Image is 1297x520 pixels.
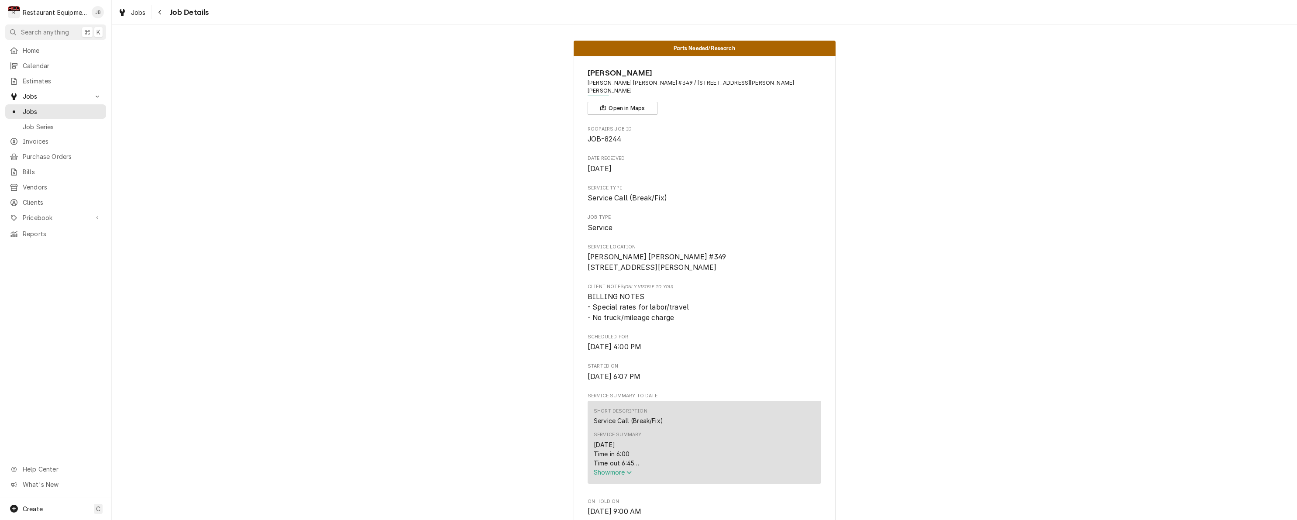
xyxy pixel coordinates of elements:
[594,468,815,477] button: Showmore
[5,165,106,179] a: Bills
[588,244,821,273] div: Service Location
[588,165,612,173] span: [DATE]
[588,67,821,115] div: Client Information
[114,5,149,20] a: Jobs
[588,292,821,323] span: [object Object]
[588,343,641,351] span: [DATE] 4:00 PM
[5,180,106,194] a: Vendors
[588,155,821,162] span: Date Received
[588,393,821,488] div: Service Summary To Date
[92,6,104,18] div: Jaired Brunty's Avatar
[588,363,821,382] div: Started On
[588,79,821,95] span: Address
[5,120,106,134] a: Job Series
[588,224,612,232] span: Service
[588,164,821,174] span: Date Received
[588,253,726,272] span: [PERSON_NAME] [PERSON_NAME] #349 [STREET_ADDRESS][PERSON_NAME]
[588,393,821,399] span: Service Summary To Date
[588,283,821,290] span: Client Notes
[5,104,106,119] a: Jobs
[21,28,69,37] span: Search anything
[5,59,106,73] a: Calendar
[674,45,735,51] span: Parts Needed/Research
[594,431,641,438] div: Service Summary
[167,7,209,18] span: Job Details
[96,504,100,513] span: C
[588,372,640,381] span: [DATE] 6:07 PM
[84,28,90,37] span: ⌘
[588,223,821,233] span: Job Type
[23,152,102,161] span: Purchase Orders
[588,214,821,233] div: Job Type
[588,507,641,516] span: [DATE] 9:00 AM
[588,498,821,505] span: On Hold On
[23,167,102,176] span: Bills
[23,505,43,513] span: Create
[5,89,106,103] a: Go to Jobs
[588,67,821,79] span: Name
[23,137,102,146] span: Invoices
[574,41,836,56] div: Status
[23,46,102,55] span: Home
[588,401,821,487] div: Service Summary
[5,227,106,241] a: Reports
[5,195,106,210] a: Clients
[23,76,102,86] span: Estimates
[588,293,689,321] span: BILLING NOTES - Special rates for labor/travel - No truck/mileage charge
[5,24,106,40] button: Search anything⌘K
[588,252,821,272] span: Service Location
[588,155,821,174] div: Date Received
[588,244,821,251] span: Service Location
[92,6,104,18] div: JB
[8,6,20,18] div: R
[23,122,102,131] span: Job Series
[588,126,821,133] span: Roopairs Job ID
[23,183,102,192] span: Vendors
[8,6,20,18] div: Restaurant Equipment Diagnostics's Avatar
[131,8,146,17] span: Jobs
[23,107,102,116] span: Jobs
[23,92,89,101] span: Jobs
[23,61,102,70] span: Calendar
[588,498,821,517] div: On Hold On
[96,28,100,37] span: K
[588,102,657,115] button: Open in Maps
[5,477,106,492] a: Go to What's New
[5,74,106,88] a: Estimates
[5,210,106,225] a: Go to Pricebook
[588,126,821,145] div: Roopairs Job ID
[5,43,106,58] a: Home
[588,185,821,203] div: Service Type
[153,5,167,19] button: Navigate back
[23,198,102,207] span: Clients
[588,193,821,203] span: Service Type
[23,8,87,17] div: Restaurant Equipment Diagnostics
[588,194,667,202] span: Service Call (Break/Fix)
[588,283,821,323] div: [object Object]
[588,342,821,352] span: Scheduled For
[23,480,101,489] span: What's New
[594,416,663,425] div: Service Call (Break/Fix)
[588,134,821,145] span: Roopairs Job ID
[594,408,647,415] div: Short Description
[588,135,621,143] span: JOB-8244
[5,134,106,148] a: Invoices
[23,213,89,222] span: Pricebook
[588,214,821,221] span: Job Type
[594,440,815,468] div: [DATE] Time in 6:00 Time out 6:45 204 Wasserstrom Model CBR D891-03-10 Serial N598080-002-004 Whi...
[5,462,106,476] a: Go to Help Center
[588,506,821,517] span: On Hold On
[588,363,821,370] span: Started On
[5,149,106,164] a: Purchase Orders
[624,284,673,289] span: (Only Visible to You)
[588,185,821,192] span: Service Type
[23,229,102,238] span: Reports
[588,372,821,382] span: Started On
[23,465,101,474] span: Help Center
[588,334,821,341] span: Scheduled For
[594,468,632,476] span: Show more
[588,334,821,352] div: Scheduled For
